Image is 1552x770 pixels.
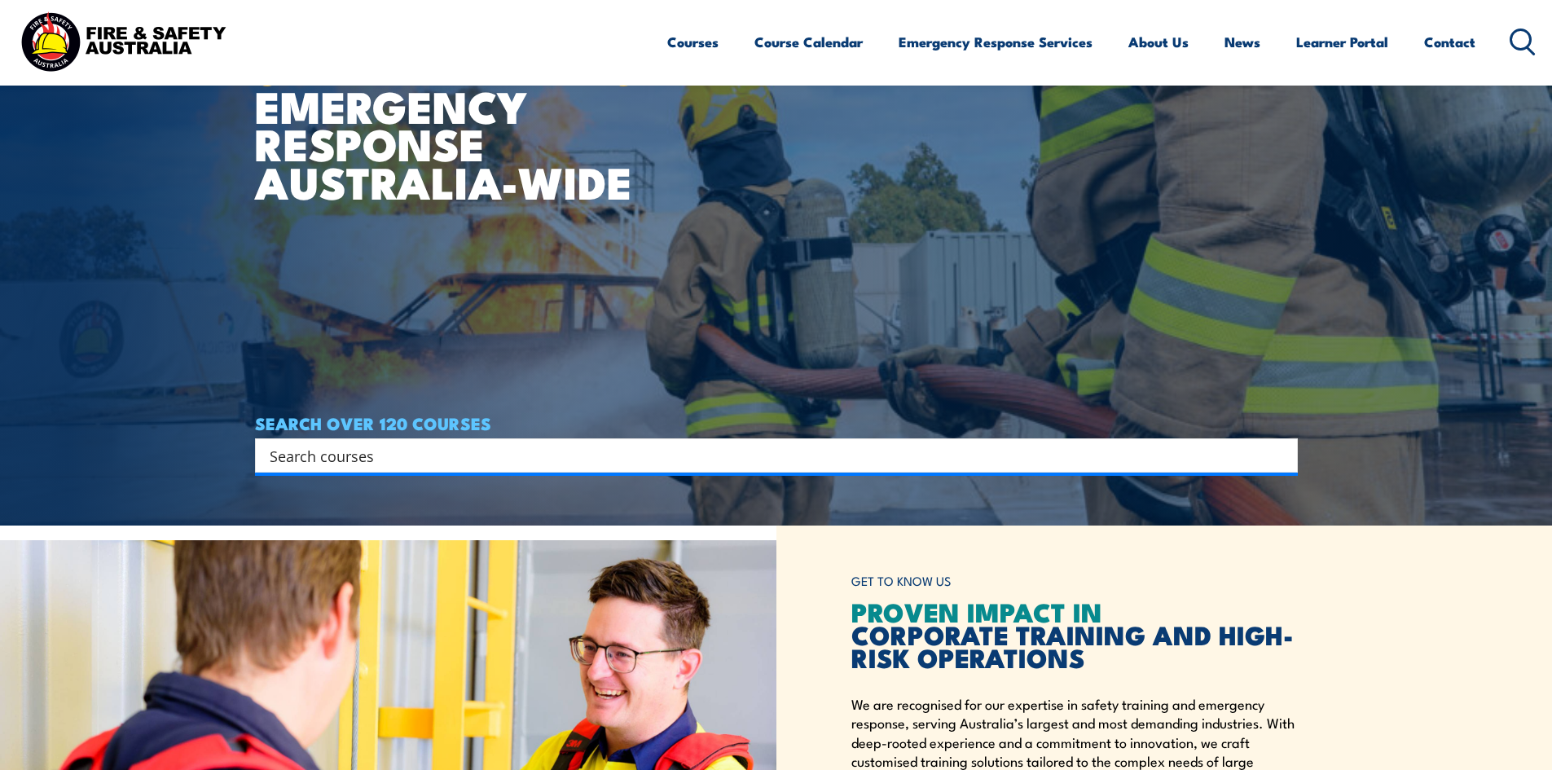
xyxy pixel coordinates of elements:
a: Learner Portal [1296,20,1388,64]
a: Contact [1424,20,1475,64]
span: PROVEN IMPACT IN [851,591,1102,631]
a: Courses [667,20,719,64]
button: Search magnifier button [1269,444,1292,467]
input: Search input [270,443,1262,468]
h6: GET TO KNOW US [851,566,1298,596]
a: Course Calendar [754,20,863,64]
h4: SEARCH OVER 120 COURSES [255,414,1298,432]
a: News [1224,20,1260,64]
h2: CORPORATE TRAINING AND HIGH-RISK OPERATIONS [851,600,1298,668]
a: About Us [1128,20,1189,64]
form: Search form [273,444,1265,467]
a: Emergency Response Services [899,20,1093,64]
